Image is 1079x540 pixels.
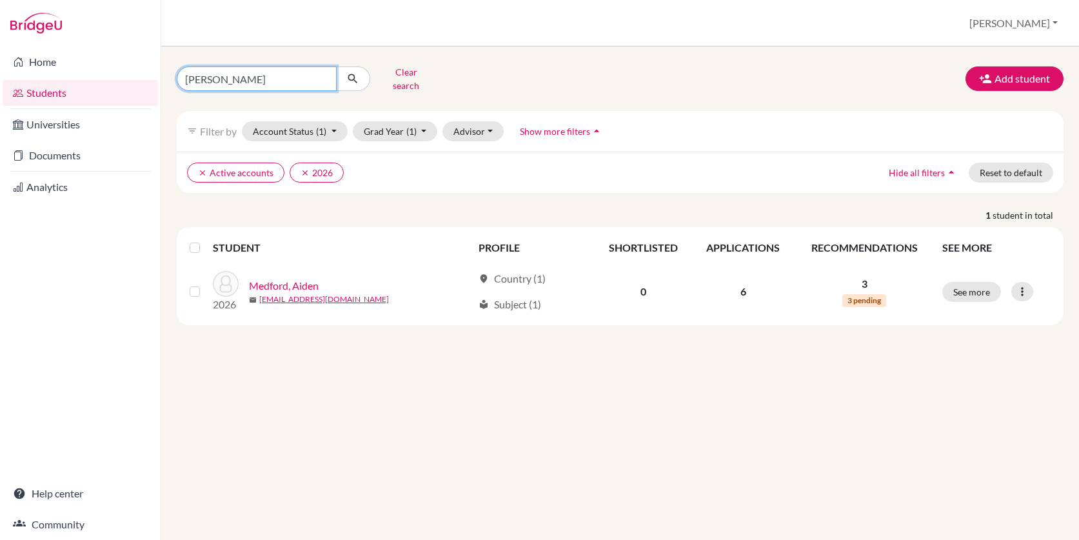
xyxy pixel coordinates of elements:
[213,271,239,297] img: Medford, Aiden
[479,274,489,284] span: location_on
[993,208,1064,222] span: student in total
[187,126,197,136] i: filter_list
[878,163,969,183] button: Hide all filtersarrow_drop_up
[370,62,442,95] button: Clear search
[479,299,489,310] span: local_library
[942,282,1001,302] button: See more
[935,232,1058,263] th: SEE MORE
[353,121,438,141] button: Grad Year(1)
[692,263,795,320] td: 6
[479,271,546,286] div: Country (1)
[187,163,284,183] button: clearActive accounts
[964,11,1064,35] button: [PERSON_NAME]
[249,296,257,304] span: mail
[290,163,344,183] button: clear2026
[242,121,348,141] button: Account Status(1)
[889,167,945,178] span: Hide all filters
[969,163,1053,183] button: Reset to default
[213,297,239,312] p: 2026
[259,294,389,305] a: [EMAIL_ADDRESS][DOMAIN_NAME]
[802,276,927,292] p: 3
[301,168,310,177] i: clear
[249,278,319,294] a: Medford, Aiden
[479,297,541,312] div: Subject (1)
[965,66,1064,91] button: Add student
[3,481,158,506] a: Help center
[406,126,417,137] span: (1)
[200,125,237,137] span: Filter by
[692,232,795,263] th: APPLICATIONS
[945,166,958,179] i: arrow_drop_up
[590,125,603,137] i: arrow_drop_up
[595,232,692,263] th: SHORTLISTED
[316,126,326,137] span: (1)
[213,232,471,263] th: STUDENT
[471,232,595,263] th: PROFILE
[10,13,62,34] img: Bridge-U
[3,512,158,537] a: Community
[520,126,590,137] span: Show more filters
[795,232,935,263] th: RECOMMENDATIONS
[509,121,614,141] button: Show more filtersarrow_drop_up
[985,208,993,222] strong: 1
[3,80,158,106] a: Students
[842,294,886,307] span: 3 pending
[442,121,504,141] button: Advisor
[198,168,207,177] i: clear
[3,112,158,137] a: Universities
[595,263,692,320] td: 0
[177,66,337,91] input: Find student by name...
[3,143,158,168] a: Documents
[3,174,158,200] a: Analytics
[3,49,158,75] a: Home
